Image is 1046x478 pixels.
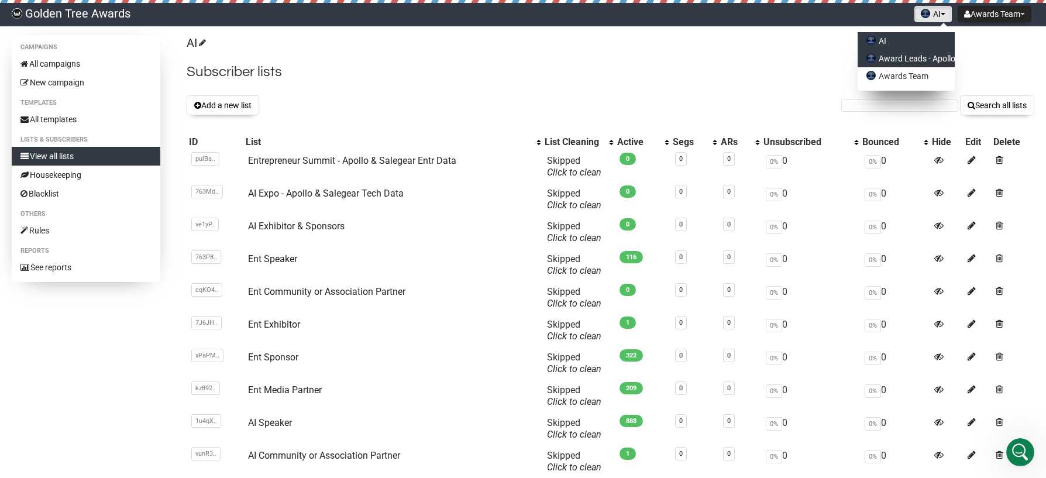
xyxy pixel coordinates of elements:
[547,396,601,407] a: Click to clean
[727,221,731,228] a: 0
[620,251,643,263] span: 116
[865,450,881,463] span: 0%
[547,331,601,342] a: Click to clean
[248,188,404,199] a: AI Expo - Apollo & Salegear Tech Data
[930,134,962,150] th: Hide: No sort applied, sorting is disabled
[620,185,636,198] span: 0
[191,152,219,166] span: pulBa..
[547,286,601,309] span: Skipped
[727,188,731,195] a: 0
[858,50,955,67] a: Award Leads - Apollo
[766,155,782,168] span: 0%
[9,183,225,209] div: goldentree-awards.sendybay.com says…
[865,155,881,168] span: 0%
[679,221,683,228] a: 0
[761,249,860,281] td: 0
[679,417,683,425] a: 0
[547,450,601,473] span: Skipped
[12,207,160,221] li: Others
[620,382,643,394] span: 209
[865,319,881,332] span: 0%
[673,136,707,148] div: Segs
[679,450,683,458] a: 0
[547,352,601,374] span: Skipped
[761,412,860,445] td: 0
[191,218,219,231] span: ve1yP..
[547,417,601,440] span: Skipped
[679,319,683,326] a: 0
[727,155,731,163] a: 0
[679,155,683,163] a: 0
[679,253,683,261] a: 0
[547,200,601,211] a: Click to clean
[620,448,636,460] span: 1
[766,417,782,431] span: 0%
[8,5,30,27] button: go back
[547,253,601,276] span: Skipped
[963,134,991,150] th: Edit: No sort applied, sorting is disabled
[542,134,615,150] th: List Cleaning: No sort applied, activate to apply an ascending sort
[547,384,601,407] span: Skipped
[718,134,761,150] th: ARs: No sort applied, activate to apply an ascending sort
[187,95,259,115] button: Add a new list
[766,221,782,234] span: 0%
[547,155,601,178] span: Skipped
[860,183,930,216] td: 0
[860,281,930,314] td: 0
[766,319,782,332] span: 0%
[191,250,221,264] span: 763P8..
[620,218,636,231] span: 0
[19,93,165,128] div: Hello! [PERSON_NAME] here.
[721,136,749,148] div: ARs
[547,363,601,374] a: Click to clean
[727,352,731,359] a: 0
[187,61,1034,82] h2: Subscriber lists
[191,414,221,428] span: 1u4qX..
[761,216,860,249] td: 0
[9,167,225,183] div: [DATE]
[12,8,22,19] img: f8b559bad824ed76f7defaffbc1b54fa
[679,384,683,392] a: 0
[960,95,1034,115] button: Search all lists
[858,32,955,50] a: AI
[547,188,601,211] span: Skipped
[12,221,160,240] a: Rules
[547,462,601,473] a: Click to clean
[761,183,860,216] td: 0
[679,286,683,294] a: 0
[860,249,930,281] td: 0
[248,352,298,363] a: Ent Sponsor
[187,134,244,150] th: ID: No sort applied, sorting is disabled
[547,298,601,309] a: Click to clean
[12,40,160,54] li: Campaigns
[620,415,643,427] span: 888
[9,209,225,290] div: goldentree-awards.sendybay.com says…
[248,384,322,396] a: Ent Media Partner
[9,70,225,86] div: [DATE]
[865,352,881,365] span: 0%
[766,384,782,398] span: 0%
[547,167,601,178] a: Click to clean
[37,383,46,393] button: Gif picker
[187,36,204,50] a: AI
[727,417,731,425] a: 0
[56,383,65,393] button: Upload attachment
[862,136,918,148] div: Bounced
[865,221,881,234] span: 0%
[860,134,930,150] th: Bounced: No sort applied, activate to apply an ascending sort
[9,86,225,167] div: Apoorv says…
[617,136,659,148] div: Active
[866,53,876,63] img: favicons
[993,136,1032,148] div: Delete
[761,134,860,150] th: Unsubscribed: No sort applied, activate to apply an ascending sort
[248,221,345,232] a: AI Exhibitor & Sponsors
[865,286,881,300] span: 0%
[766,253,782,267] span: 0%
[761,445,860,478] td: 0
[12,73,160,92] a: New campaign
[51,183,225,208] div: AI Expo - Apollo & Salegear Tech Data
[620,317,636,329] span: 1
[248,417,292,428] a: AI Speaker
[12,258,160,277] a: See reports
[620,153,636,165] span: 0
